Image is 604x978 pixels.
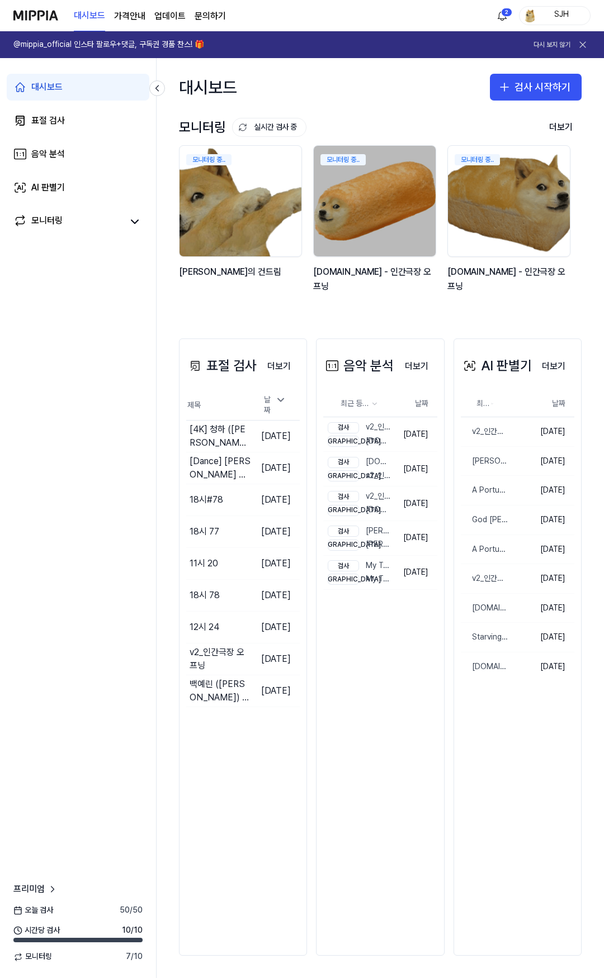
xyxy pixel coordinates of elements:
[323,355,394,376] div: 음악 분석
[509,390,574,417] th: 날짜
[179,265,304,293] div: [PERSON_NAME]의 건드림
[461,594,509,623] a: [DOMAIN_NAME] - 인간극장 오프닝
[394,521,437,555] td: [DATE]
[496,9,509,22] img: 알림
[509,417,574,447] td: [DATE]
[328,436,391,447] div: [DOMAIN_NAME] - 인간극장 오프닝
[328,422,359,433] div: 검사
[461,603,509,614] div: [DOMAIN_NAME] - 인간극장 오프닝
[328,436,359,447] div: [DEMOGRAPHIC_DATA]
[7,107,149,134] a: 표절 검사
[179,69,237,105] div: 대시보드
[461,447,509,476] a: [PERSON_NAME]의 건드림
[461,476,509,505] a: A Portugal without [PERSON_NAME] 4.5
[394,452,437,486] td: [DATE]
[323,521,394,555] a: 검사[PERSON_NAME][DEMOGRAPHIC_DATA][PERSON_NAME]
[7,74,149,101] a: 대시보드
[328,491,359,502] div: 검사
[455,154,500,165] div: 모니터링 중..
[114,9,145,23] button: 가격안내
[461,535,509,564] a: A Portugal without [PERSON_NAME] 4.5
[31,114,65,127] div: 표절 검사
[328,574,391,585] div: My Test2
[323,486,394,521] a: 검사v2_인간극장 오프닝[DEMOGRAPHIC_DATA][DOMAIN_NAME] - 인간극장 오프닝
[251,452,300,484] td: [DATE]
[31,214,63,230] div: 모니터링
[509,564,574,594] td: [DATE]
[13,951,52,962] span: 모니터링
[490,74,582,101] button: 검사 시작하기
[154,9,186,23] a: 업데이트
[7,141,149,168] a: 음악 분석
[314,146,436,256] img: backgroundIamge
[190,621,219,634] div: 12시 24
[394,417,437,452] td: [DATE]
[540,9,583,21] div: SJH
[7,174,149,201] a: AI 판별기
[328,456,391,467] div: [DOMAIN_NAME] - 인간극장 오프닝
[323,417,394,451] a: 검사v2_인간극장 오프닝[DEMOGRAPHIC_DATA][DOMAIN_NAME] - 인간극장 오프닝
[31,147,65,161] div: 음악 분석
[13,905,53,916] span: 오늘 검사
[461,426,509,437] div: v2_인간극장 오프닝
[251,579,300,611] td: [DATE]
[461,355,532,376] div: AI 판별기
[232,118,306,137] button: 실시간 검사 중
[31,80,63,94] div: 대시보드
[461,505,509,535] a: God [PERSON_NAME] ([PERSON_NAME]) '바로 리부트 정상화' MV
[190,423,251,450] div: [4K] 청하 ([PERSON_NAME]) – PLAY (Feat. 창모 (CHANGMO)) ｜ F
[251,643,300,675] td: [DATE]
[190,525,219,538] div: 18시 77
[120,905,143,916] span: 50 / 50
[328,470,391,481] div: v2_인간극장 오프닝
[328,526,359,537] div: 검사
[328,505,359,516] div: [DEMOGRAPHIC_DATA]
[74,1,105,31] a: 대시보드
[533,355,574,378] button: 더보기
[523,9,536,22] img: profile
[251,420,300,452] td: [DATE]
[190,589,220,602] div: 18시 78
[533,354,574,378] a: 더보기
[323,452,394,486] a: 검사[DOMAIN_NAME] - 인간극장 오프닝[DEMOGRAPHIC_DATA]v2_인간극장 오프닝
[461,573,509,584] div: v2_인간극장 오프닝
[31,181,65,194] div: AI 판별기
[258,355,300,378] button: 더보기
[509,623,574,652] td: [DATE]
[186,355,257,376] div: 표절 검사
[190,455,251,481] div: [Dance] [PERSON_NAME] 청하 'PLAY (Feat. 창모)' Choreography
[328,526,391,537] div: [PERSON_NAME]
[509,476,574,505] td: [DATE]
[394,555,437,590] td: [DATE]
[13,39,204,50] h1: @mippia_official 인스타 팔로우+댓글, 구독권 경품 찬스! 🎁
[461,564,509,593] a: v2_인간극장 오프닝
[328,470,359,481] div: [DEMOGRAPHIC_DATA]
[251,484,300,516] td: [DATE]
[251,675,300,707] td: [DATE]
[540,116,582,139] button: 더보기
[122,925,143,936] span: 10 / 10
[509,535,574,564] td: [DATE]
[447,265,573,293] div: [DOMAIN_NAME] - 인간극장 오프닝
[328,457,359,468] div: 검사
[251,611,300,643] td: [DATE]
[179,117,306,138] div: 모니터링
[186,154,232,165] div: 모니터링 중..
[448,146,570,256] img: backgroundIamge
[328,539,391,550] div: [PERSON_NAME]
[190,646,251,672] div: v2_인간극장 오프닝
[313,265,438,293] div: [DOMAIN_NAME] - 인간극장 오프닝
[396,354,437,378] a: 더보기
[519,6,591,25] button: profileSJH
[509,652,574,681] td: [DATE]
[195,9,226,23] a: 문의하기
[190,678,251,704] div: 백예린 ([PERSON_NAME]) - '0310' (Official Lyric Video)
[323,556,394,590] a: 검사My Test1[DEMOGRAPHIC_DATA]My Test2
[509,593,574,623] td: [DATE]
[126,951,143,962] span: 7 / 10
[328,560,359,571] div: 검사
[493,7,511,25] button: 알림2
[328,574,359,585] div: [DEMOGRAPHIC_DATA]
[394,486,437,521] td: [DATE]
